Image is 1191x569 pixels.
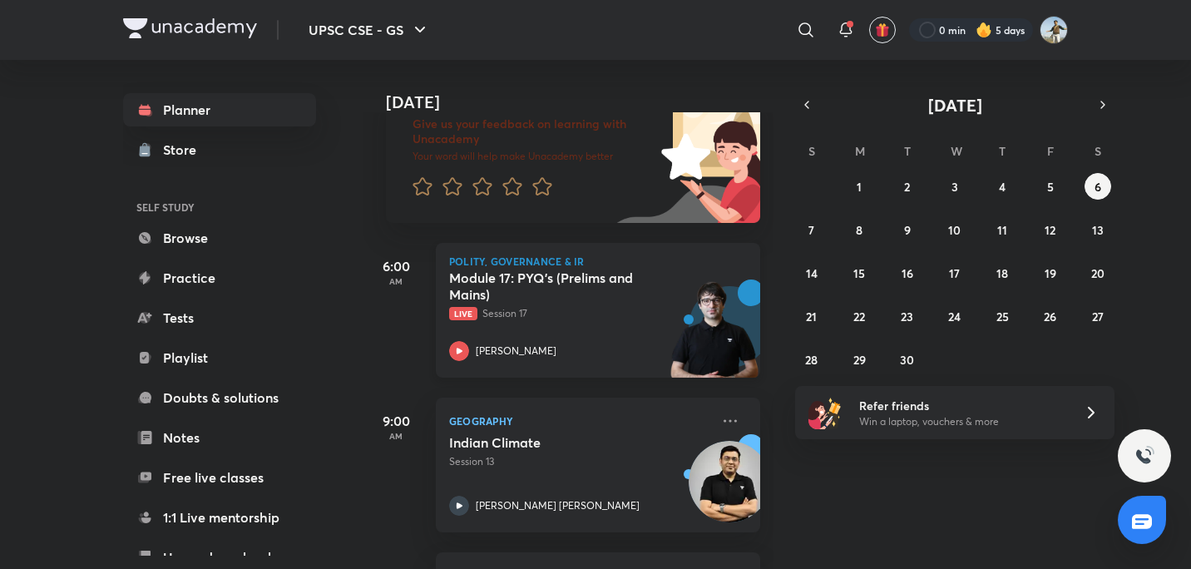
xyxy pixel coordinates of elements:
a: Notes [123,421,316,454]
a: Free live classes [123,461,316,494]
p: Your word will help make Unacademy better [413,150,655,163]
abbr: September 9, 2025 [904,222,911,238]
button: September 30, 2025 [894,346,921,373]
abbr: September 6, 2025 [1095,179,1101,195]
abbr: Wednesday [951,143,962,159]
button: [DATE] [818,93,1091,116]
button: September 27, 2025 [1085,303,1111,329]
button: September 23, 2025 [894,303,921,329]
abbr: September 4, 2025 [999,179,1006,195]
button: UPSC CSE - GS [299,13,440,47]
button: September 20, 2025 [1085,260,1111,286]
abbr: Tuesday [904,143,911,159]
p: AM [363,276,429,286]
abbr: September 5, 2025 [1047,179,1054,195]
a: Tests [123,301,316,334]
abbr: September 18, 2025 [996,265,1008,281]
button: September 24, 2025 [941,303,968,329]
abbr: Saturday [1095,143,1101,159]
h5: 6:00 [363,256,429,276]
abbr: Monday [855,143,865,159]
p: [PERSON_NAME] [PERSON_NAME] [476,498,640,513]
button: September 4, 2025 [989,173,1016,200]
h6: Refer friends [859,397,1064,414]
button: September 9, 2025 [894,216,921,243]
img: avatar [875,22,890,37]
abbr: September 22, 2025 [853,309,865,324]
abbr: Friday [1047,143,1054,159]
abbr: September 8, 2025 [856,222,862,238]
abbr: September 2, 2025 [904,179,910,195]
img: unacademy [669,280,760,394]
abbr: September 11, 2025 [997,222,1007,238]
h6: Give us your feedback on learning with Unacademy [413,116,655,146]
p: Polity, Governance & IR [449,256,747,266]
abbr: September 30, 2025 [900,352,914,368]
button: September 15, 2025 [846,260,872,286]
button: September 29, 2025 [846,346,872,373]
a: Practice [123,261,316,294]
button: September 12, 2025 [1037,216,1064,243]
a: Planner [123,93,316,126]
img: ttu [1134,446,1154,466]
button: September 26, 2025 [1037,303,1064,329]
button: September 16, 2025 [894,260,921,286]
abbr: September 12, 2025 [1045,222,1055,238]
abbr: September 19, 2025 [1045,265,1056,281]
abbr: September 29, 2025 [853,352,866,368]
abbr: Thursday [999,143,1006,159]
button: September 25, 2025 [989,303,1016,329]
abbr: September 27, 2025 [1092,309,1104,324]
span: [DATE] [928,94,982,116]
h5: Indian Climate [449,434,656,451]
button: September 11, 2025 [989,216,1016,243]
p: Geography [449,411,710,431]
button: September 7, 2025 [798,216,825,243]
button: September 22, 2025 [846,303,872,329]
button: September 5, 2025 [1037,173,1064,200]
button: September 3, 2025 [941,173,968,200]
a: Store [123,133,316,166]
abbr: September 24, 2025 [948,309,961,324]
abbr: September 25, 2025 [996,309,1009,324]
a: Playlist [123,341,316,374]
button: September 14, 2025 [798,260,825,286]
h4: [DATE] [386,92,777,112]
button: September 28, 2025 [798,346,825,373]
p: [PERSON_NAME] [476,344,556,359]
a: Browse [123,221,316,255]
abbr: September 17, 2025 [949,265,960,281]
img: referral [808,396,842,429]
h5: 9:00 [363,411,429,431]
abbr: Sunday [808,143,815,159]
abbr: September 20, 2025 [1091,265,1105,281]
p: AM [363,431,429,441]
button: September 2, 2025 [894,173,921,200]
p: Session 13 [449,454,710,469]
abbr: September 16, 2025 [902,265,913,281]
abbr: September 3, 2025 [951,179,958,195]
a: 1:1 Live mentorship [123,501,316,534]
span: Live [449,307,477,320]
abbr: September 14, 2025 [806,265,818,281]
button: September 21, 2025 [798,303,825,329]
img: Company Logo [123,18,257,38]
img: Srikanth Rathod [1040,16,1068,44]
abbr: September 1, 2025 [857,179,862,195]
button: September 6, 2025 [1085,173,1111,200]
button: September 8, 2025 [846,216,872,243]
a: Company Logo [123,18,257,42]
p: Win a laptop, vouchers & more [859,414,1064,429]
button: avatar [869,17,896,43]
button: September 10, 2025 [941,216,968,243]
abbr: September 28, 2025 [805,352,818,368]
h5: Module 17: PYQ’s (Prelims and Mains) [449,270,656,303]
button: September 17, 2025 [941,260,968,286]
button: September 1, 2025 [846,173,872,200]
img: feedback_image [605,90,760,223]
button: September 13, 2025 [1085,216,1111,243]
p: Session 17 [449,306,710,321]
button: September 19, 2025 [1037,260,1064,286]
a: Doubts & solutions [123,381,316,414]
abbr: September 15, 2025 [853,265,865,281]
